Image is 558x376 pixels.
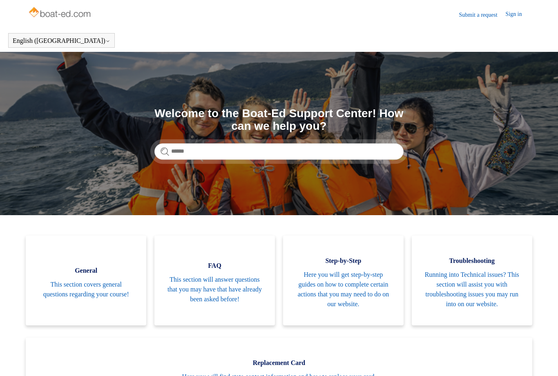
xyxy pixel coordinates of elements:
[295,270,391,309] span: Here you will get step-by-step guides on how to complete certain actions that you may need to do ...
[506,10,530,20] a: Sign in
[531,349,552,370] div: Live chat
[154,236,275,325] a: FAQ This section will answer questions that you may have that have already been asked before!
[38,266,134,276] span: General
[167,261,263,271] span: FAQ
[412,236,532,325] a: Troubleshooting Running into Technical issues? This section will assist you with troubleshooting ...
[167,275,263,304] span: This section will answer questions that you may have that have already been asked before!
[424,256,520,266] span: Troubleshooting
[459,11,506,19] a: Submit a request
[295,256,391,266] span: Step-by-Step
[28,5,93,21] img: Boat-Ed Help Center home page
[424,270,520,309] span: Running into Technical issues? This section will assist you with troubleshooting issues you may r...
[154,107,404,133] h1: Welcome to the Boat-Ed Support Center! How can we help you?
[283,236,404,325] a: Step-by-Step Here you will get step-by-step guides on how to complete certain actions that you ma...
[38,280,134,299] span: This section covers general questions regarding your course!
[26,236,146,325] a: General This section covers general questions regarding your course!
[13,37,110,44] button: English ([GEOGRAPHIC_DATA])
[154,143,404,160] input: Search
[38,358,520,368] span: Replacement Card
